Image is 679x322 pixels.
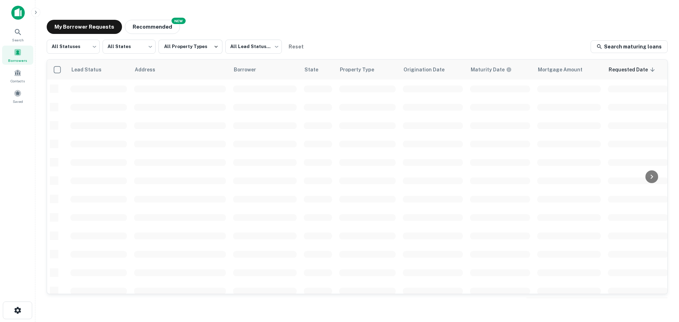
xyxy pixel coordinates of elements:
[534,60,604,80] th: Mortgage Amount
[11,6,25,20] img: capitalize-icon.png
[47,20,122,34] button: My Borrower Requests
[2,25,33,44] a: Search
[404,65,454,74] span: Origination Date
[538,65,592,74] span: Mortgage Amount
[172,18,186,24] div: NEW
[399,60,466,80] th: Origination Date
[304,65,327,74] span: State
[604,60,672,80] th: Requested Date
[300,60,336,80] th: State
[471,66,521,74] span: Maturity dates displayed may be estimated. Please contact the lender for the most accurate maturi...
[2,66,33,85] a: Contacts
[285,40,307,54] button: Reset
[12,37,24,43] span: Search
[340,65,383,74] span: Property Type
[234,65,265,74] span: Borrower
[47,37,100,56] div: All Statuses
[471,66,505,74] h6: Maturity Date
[8,58,27,63] span: Borrowers
[71,65,111,74] span: Lead Status
[2,46,33,65] a: Borrowers
[67,60,130,80] th: Lead Status
[158,40,222,54] button: All Property Types
[591,40,668,53] a: Search maturing loans
[130,60,230,80] th: Address
[103,37,156,56] div: All States
[225,37,282,56] div: All Lead Statuses
[230,60,300,80] th: Borrower
[336,60,399,80] th: Property Type
[471,66,512,74] div: Maturity dates displayed may be estimated. Please contact the lender for the most accurate maturi...
[2,87,33,106] a: Saved
[13,99,23,104] span: Saved
[11,78,25,84] span: Contacts
[125,20,180,34] button: Recommended
[466,60,534,80] th: Maturity dates displayed may be estimated. Please contact the lender for the most accurate maturi...
[135,65,164,74] span: Address
[609,65,657,74] span: Requested Date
